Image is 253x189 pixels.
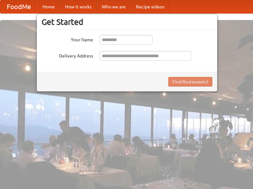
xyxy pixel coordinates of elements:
[0,0,37,13] a: FoodMe
[97,0,131,13] a: Who we are
[168,77,212,87] button: Find Restaurants!
[42,17,212,27] h3: Get Started
[131,0,170,13] a: Recipe videos
[37,0,60,13] a: Home
[42,35,93,43] label: Your Name
[42,51,93,59] label: Delivery Address
[60,0,97,13] a: How it works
